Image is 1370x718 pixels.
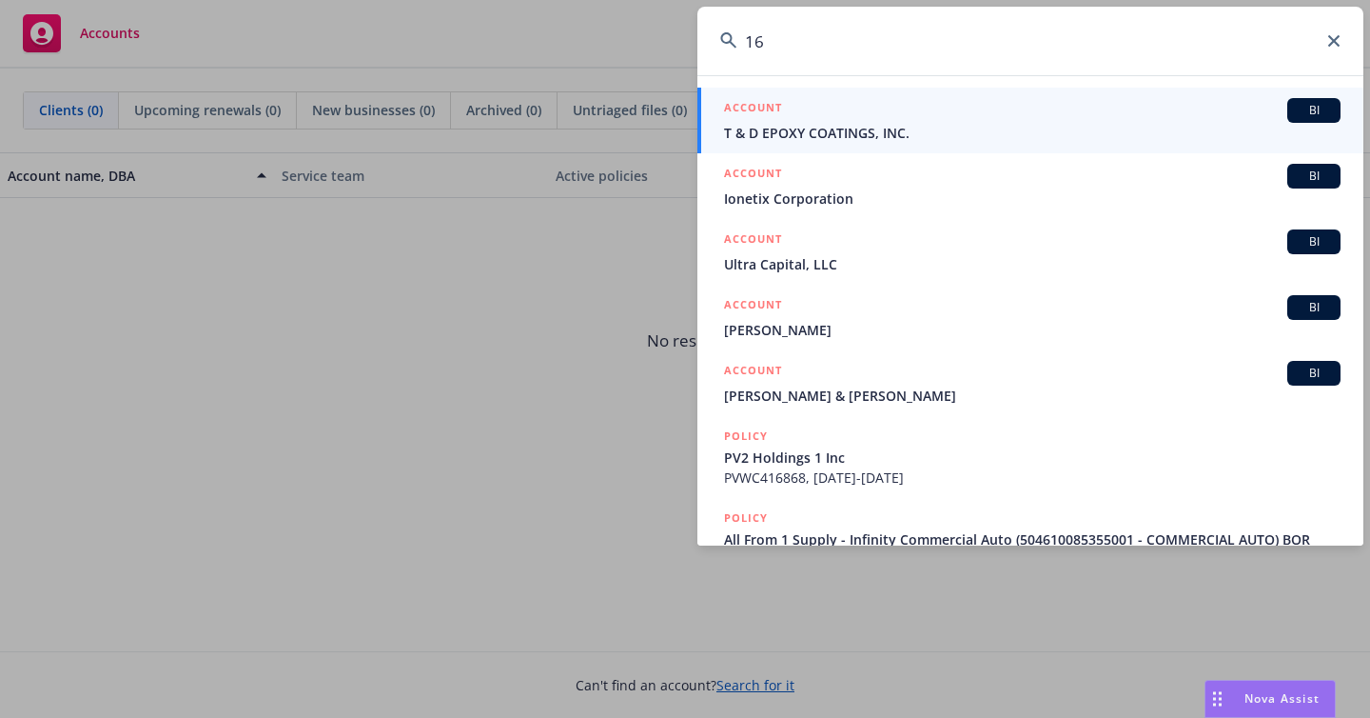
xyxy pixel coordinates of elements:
[724,468,1341,488] span: PVWC416868, [DATE]-[DATE]
[724,529,1341,569] span: All From 1 Supply - Infinity Commercial Auto (504610085355001 - COMMERCIAL AUTO) BOR Letter
[697,285,1363,350] a: ACCOUNTBI[PERSON_NAME]
[724,427,768,446] h5: POLICY
[1204,680,1336,718] button: Nova Assist
[697,88,1363,153] a: ACCOUNTBIT & D EPOXY COATINGS, INC.
[724,123,1341,143] span: T & D EPOXY COATINGS, INC.
[724,229,782,252] h5: ACCOUNT
[1295,233,1333,250] span: BI
[697,350,1363,416] a: ACCOUNTBI[PERSON_NAME] & [PERSON_NAME]
[724,361,782,384] h5: ACCOUNT
[697,219,1363,285] a: ACCOUNTBIUltra Capital, LLC
[724,254,1341,274] span: Ultra Capital, LLC
[697,7,1363,75] input: Search...
[724,189,1341,209] span: Ionetix Corporation
[1295,365,1333,382] span: BI
[1295,299,1333,316] span: BI
[724,448,1341,468] span: PV2 Holdings 1 Inc
[697,498,1363,600] a: POLICYAll From 1 Supply - Infinity Commercial Auto (504610085355001 - COMMERCIAL AUTO) BOR Letter
[1295,168,1333,185] span: BI
[724,98,782,121] h5: ACCOUNT
[697,153,1363,219] a: ACCOUNTBIIonetix Corporation
[724,295,782,318] h5: ACCOUNT
[1205,681,1229,717] div: Drag to move
[724,386,1341,406] span: [PERSON_NAME] & [PERSON_NAME]
[1244,690,1320,707] span: Nova Assist
[724,509,768,528] h5: POLICY
[697,416,1363,498] a: POLICYPV2 Holdings 1 IncPVWC416868, [DATE]-[DATE]
[724,164,782,187] h5: ACCOUNT
[1295,102,1333,119] span: BI
[724,320,1341,340] span: [PERSON_NAME]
